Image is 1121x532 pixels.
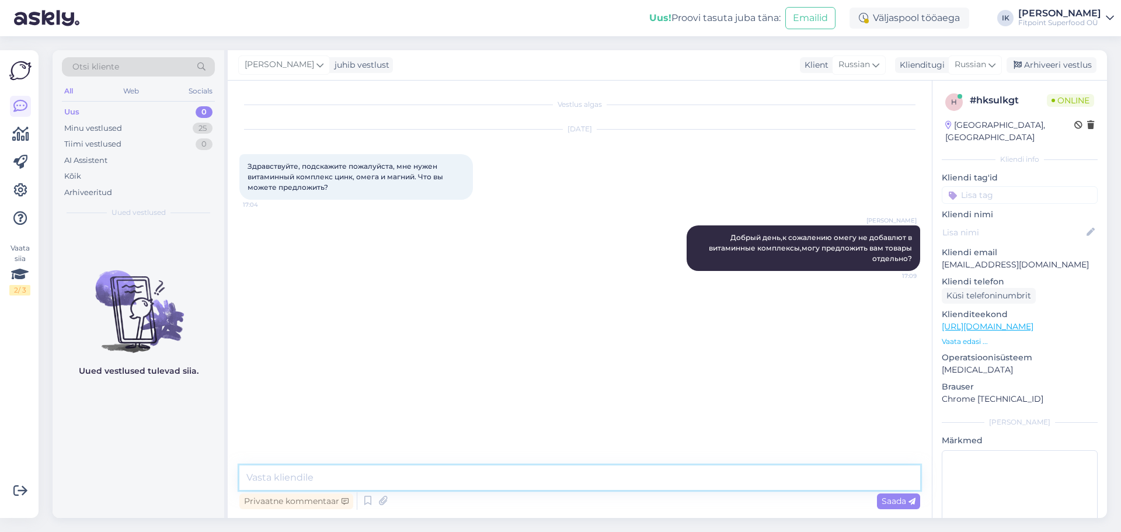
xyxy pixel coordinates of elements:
[895,59,945,71] div: Klienditugi
[942,336,1098,347] p: Vaata edasi ...
[239,99,920,110] div: Vestlus algas
[945,119,1074,144] div: [GEOGRAPHIC_DATA], [GEOGRAPHIC_DATA]
[1018,9,1114,27] a: [PERSON_NAME]Fitpoint Superfood OÜ
[1018,18,1101,27] div: Fitpoint Superfood OÜ
[243,200,287,209] span: 17:04
[239,493,353,509] div: Privaatne kommentaar
[1047,94,1094,107] span: Online
[942,154,1098,165] div: Kliendi info
[942,246,1098,259] p: Kliendi email
[64,187,112,199] div: Arhiveeritud
[9,60,32,82] img: Askly Logo
[64,106,79,118] div: Uus
[942,226,1084,239] input: Lisa nimi
[64,123,122,134] div: Minu vestlused
[942,364,1098,376] p: [MEDICAL_DATA]
[64,155,107,166] div: AI Assistent
[649,11,781,25] div: Proovi tasuta juba täna:
[942,381,1098,393] p: Brauser
[121,84,141,99] div: Web
[330,59,389,71] div: juhib vestlust
[62,84,75,99] div: All
[942,308,1098,321] p: Klienditeekond
[882,496,915,506] span: Saada
[72,61,119,73] span: Otsi kliente
[942,172,1098,184] p: Kliendi tag'id
[196,106,213,118] div: 0
[186,84,215,99] div: Socials
[1007,57,1096,73] div: Arhiveeri vestlus
[866,216,917,225] span: [PERSON_NAME]
[942,321,1033,332] a: [URL][DOMAIN_NAME]
[942,288,1036,304] div: Küsi telefoninumbrit
[112,207,166,218] span: Uued vestlused
[838,58,870,71] span: Russian
[53,249,224,354] img: No chats
[193,123,213,134] div: 25
[942,259,1098,271] p: [EMAIL_ADDRESS][DOMAIN_NAME]
[942,276,1098,288] p: Kliendi telefon
[951,98,957,106] span: h
[1018,9,1101,18] div: [PERSON_NAME]
[873,272,917,280] span: 17:09
[239,124,920,134] div: [DATE]
[942,417,1098,427] div: [PERSON_NAME]
[79,365,199,377] p: Uued vestlused tulevad siia.
[649,12,671,23] b: Uus!
[850,8,969,29] div: Väljaspool tööaega
[196,138,213,150] div: 0
[64,171,81,182] div: Kõik
[942,393,1098,405] p: Chrome [TECHNICAL_ID]
[942,352,1098,364] p: Operatsioonisüsteem
[9,285,30,295] div: 2 / 3
[245,58,314,71] span: [PERSON_NAME]
[942,186,1098,204] input: Lisa tag
[970,93,1047,107] div: # hksulkgt
[709,233,914,263] span: Добрый день,к сожалению омегу не добавлют в витаминные комплексы,могу предложить вам товары отдел...
[64,138,121,150] div: Tiimi vestlused
[785,7,835,29] button: Emailid
[9,243,30,295] div: Vaata siia
[248,162,445,192] span: Здравствуйте, подскажите пожалуйста, мне нужен витаминный комплекс цинк, омега и магний. Что вы м...
[955,58,986,71] span: Russian
[800,59,828,71] div: Klient
[997,10,1014,26] div: IK
[942,434,1098,447] p: Märkmed
[942,208,1098,221] p: Kliendi nimi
